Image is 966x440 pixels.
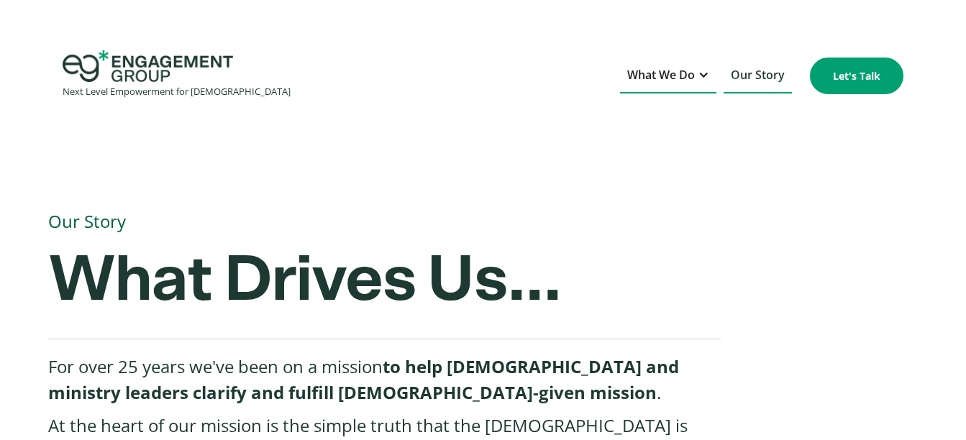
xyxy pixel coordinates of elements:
a: home [63,50,291,101]
img: Engagement Group Logo Icon [63,50,233,82]
a: Let's Talk [810,58,903,94]
p: For over 25 years we've been on a mission . [48,354,721,405]
div: Next Level Empowerment for [DEMOGRAPHIC_DATA] [63,82,291,101]
div: What We Do [620,58,716,93]
a: Our Story [724,58,792,93]
strong: What Drives Us... [48,248,561,313]
div: What We Do [627,65,695,85]
h1: Our Story [48,206,888,237]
